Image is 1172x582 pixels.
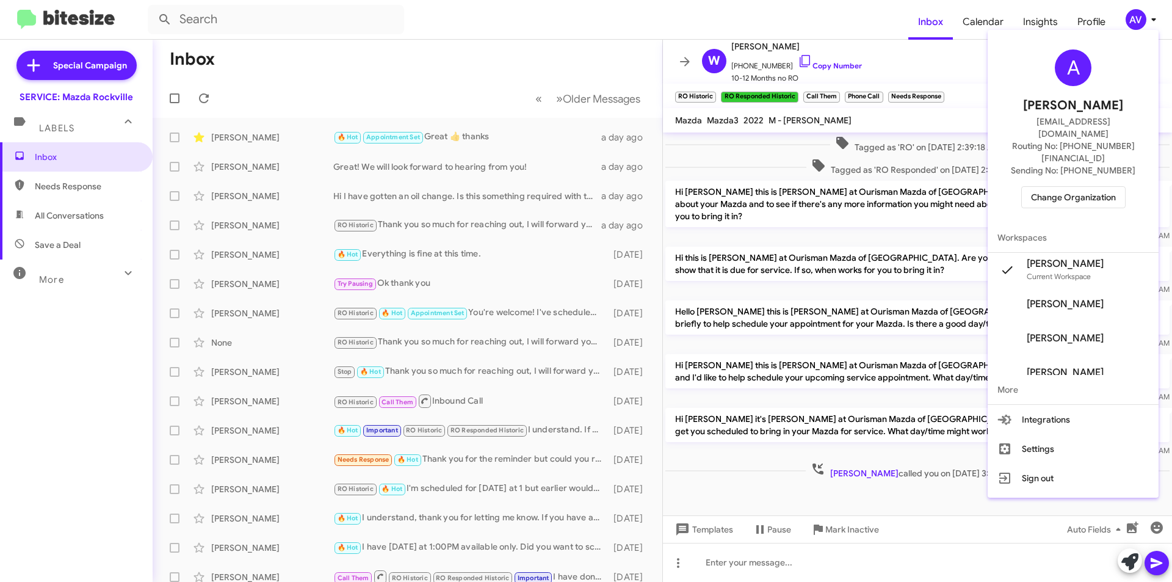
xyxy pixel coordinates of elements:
span: [EMAIL_ADDRESS][DOMAIN_NAME] [1002,115,1144,140]
span: [PERSON_NAME] [1027,258,1104,270]
span: Current Workspace [1027,272,1091,281]
span: [PERSON_NAME] [1027,298,1104,310]
button: Settings [988,434,1159,464]
div: A [1055,49,1091,86]
span: Routing No: [PHONE_NUMBER][FINANCIAL_ID] [1002,140,1144,164]
span: Sending No: [PHONE_NUMBER] [1011,164,1135,176]
span: [PERSON_NAME] [1027,366,1104,379]
span: More [988,375,1159,404]
button: Change Organization [1021,186,1126,208]
button: Sign out [988,464,1159,493]
span: [PERSON_NAME] [1027,332,1104,344]
span: Change Organization [1031,187,1116,208]
button: Integrations [988,405,1159,434]
span: [PERSON_NAME] [1023,96,1123,115]
span: Workspaces [988,223,1159,252]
